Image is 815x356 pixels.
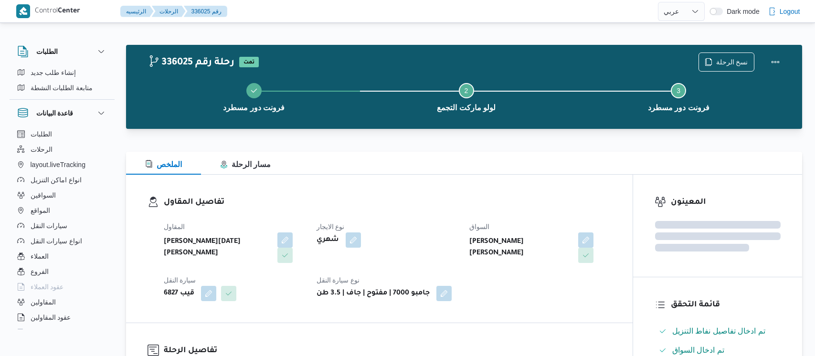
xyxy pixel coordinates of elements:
[164,196,611,209] h3: تفاصيل المقاول
[671,299,781,312] h3: قائمة التحقق
[31,312,71,323] span: عقود المقاولين
[152,6,186,17] button: الرحلات
[13,126,111,142] button: الطلبات
[13,310,111,325] button: عقود المقاولين
[243,60,254,65] b: تمت
[164,288,194,299] b: قيب 6827
[148,72,360,121] button: فرونت دور مسطرد
[31,296,56,308] span: المقاولين
[31,174,82,186] span: انواع اماكن التنزيل
[317,276,360,284] span: نوع سيارة النقل
[148,57,234,69] h2: 336025 رحلة رقم
[164,223,185,230] span: المقاول
[672,325,765,337] span: تم ادخال تفاصيل نفاط التنزيل
[31,266,49,277] span: الفروع
[31,281,64,293] span: عقود العملاء
[31,251,49,262] span: العملاء
[13,172,111,188] button: انواع اماكن التنزيل
[31,220,68,231] span: سيارات النقل
[220,160,271,168] span: مسار الرحلة
[13,233,111,249] button: انواع سيارات النقل
[572,72,785,121] button: فرونت دور مسطرد
[164,236,271,259] b: [PERSON_NAME][DATE] [PERSON_NAME]
[655,324,781,339] button: تم ادخال تفاصيل نفاط التنزيل
[13,249,111,264] button: العملاء
[31,235,83,247] span: انواع سيارات النقل
[16,4,30,18] img: X8yXhbKr1z7QwAAAABJRU5ErkJggg==
[13,218,111,233] button: سيارات النقل
[699,52,754,72] button: نسخ الرحلة
[31,159,85,170] span: layout.liveTracking
[13,264,111,279] button: الفروع
[672,346,724,354] span: تم ادخال السواق
[13,142,111,157] button: الرحلات
[13,325,111,340] button: اجهزة التليفون
[10,65,115,99] div: الطلبات
[31,205,50,216] span: المواقع
[13,65,111,80] button: إنشاء طلب جديد
[36,107,74,119] h3: قاعدة البيانات
[239,57,259,67] span: تمت
[672,345,724,356] span: تم ادخال السواق
[17,107,107,119] button: قاعدة البيانات
[716,56,748,68] span: نسخ الرحلة
[13,294,111,310] button: المقاولين
[10,126,115,333] div: قاعدة البيانات
[766,52,785,72] button: Actions
[31,82,93,94] span: متابعة الطلبات النشطة
[31,144,53,155] span: الرحلات
[250,87,258,94] svg: Step 1 is complete
[17,46,107,57] button: الطلبات
[31,67,76,78] span: إنشاء طلب جديد
[780,6,800,17] span: Logout
[184,6,227,17] button: 336025 رقم
[465,87,468,94] span: 2
[671,196,781,209] h3: المعينون
[317,234,339,246] b: شهري
[648,102,709,114] span: فرونت دور مسطرد
[13,188,111,203] button: السواقين
[13,80,111,95] button: متابعة الطلبات النشطة
[223,102,285,114] span: فرونت دور مسطرد
[360,72,572,121] button: لولو ماركت التجمع
[317,288,430,299] b: جامبو 7000 | مفتوح | جاف | 3.5 طن
[469,236,572,259] b: [PERSON_NAME] [PERSON_NAME]
[31,128,52,140] span: الطلبات
[31,189,56,201] span: السواقين
[31,327,70,338] span: اجهزة التليفون
[13,203,111,218] button: المواقع
[437,102,496,114] span: لولو ماركت التجمع
[164,276,196,284] span: سيارة النقل
[677,87,680,94] span: 3
[13,157,111,172] button: layout.liveTracking
[120,6,154,17] button: الرئيسيه
[13,279,111,294] button: عقود العملاء
[145,160,182,168] span: الملخص
[58,8,80,15] b: Center
[723,8,759,15] span: Dark mode
[36,46,58,57] h3: الطلبات
[764,2,804,21] button: Logout
[469,223,489,230] span: السواق
[672,327,765,335] span: تم ادخال تفاصيل نفاط التنزيل
[317,223,345,230] span: نوع الايجار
